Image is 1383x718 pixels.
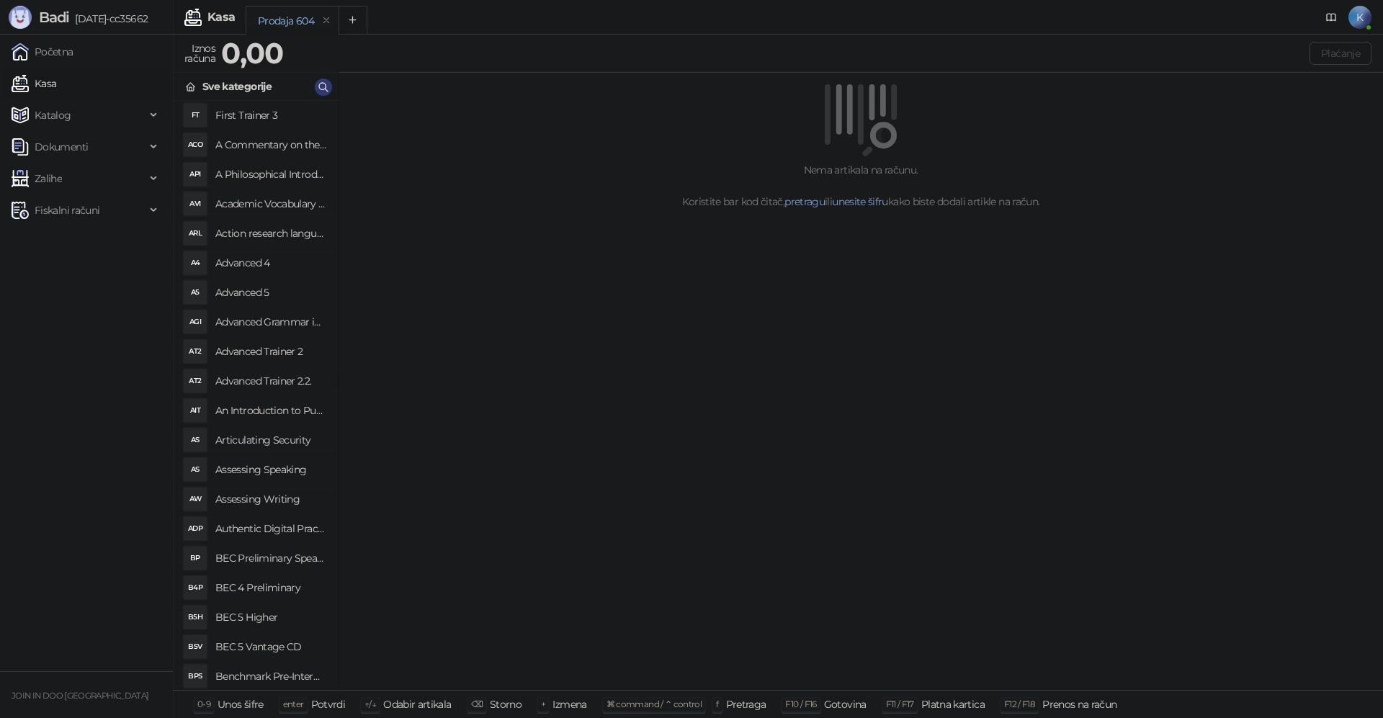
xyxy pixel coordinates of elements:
[215,606,326,629] h4: BEC 5 Higher
[1348,6,1371,29] span: K
[184,606,207,629] div: B5H
[184,340,207,363] div: AT2
[184,488,207,511] div: AW
[184,163,207,186] div: API
[832,195,888,208] a: unesite šifru
[383,695,451,714] div: Odabir artikala
[184,310,207,333] div: AGI
[39,9,69,26] span: Badi
[283,699,304,709] span: enter
[35,196,99,225] span: Fiskalni računi
[184,133,207,156] div: ACO
[184,399,207,422] div: AIT
[215,192,326,215] h4: Academic Vocabulary in Use
[184,517,207,540] div: ADP
[215,399,326,422] h4: An Introduction to Public International Law
[215,133,326,156] h4: A Commentary on the International Convent on Civil and Political Rights
[184,192,207,215] div: AVI
[215,665,326,688] h4: Benchmark Pre-Intermediate SB
[215,251,326,274] h4: Advanced 4
[824,695,867,714] div: Gotovina
[184,222,207,245] div: ARL
[184,428,207,452] div: AS
[182,39,218,68] div: Iznos računa
[12,691,148,701] small: JOIN IN DOO [GEOGRAPHIC_DATA]
[215,104,326,127] h4: First Trainer 3
[215,458,326,481] h4: Assessing Speaking
[174,101,338,690] div: grid
[215,369,326,392] h4: Advanced Trainer 2.2.
[12,69,56,98] a: Kasa
[218,695,264,714] div: Unos šifre
[184,281,207,304] div: A5
[35,101,71,130] span: Katalog
[785,699,816,709] span: F10 / F16
[215,517,326,540] h4: Authentic Digital Practice Tests, Static online 1ed
[215,488,326,511] h4: Assessing Writing
[197,699,210,709] span: 0-9
[12,37,73,66] a: Početna
[1042,695,1116,714] div: Prenos na račun
[215,428,326,452] h4: Articulating Security
[1004,699,1035,709] span: F12 / F18
[184,635,207,658] div: B5V
[716,699,718,709] span: f
[356,162,1366,210] div: Nema artikala na računu. Koristite bar kod čitač, ili kako biste dodali artikle na račun.
[221,35,283,71] strong: 0,00
[184,665,207,688] div: BPS
[311,695,346,714] div: Potvrdi
[607,699,702,709] span: ⌘ command / ⌃ control
[184,458,207,481] div: AS
[1310,42,1371,65] button: Plaćanje
[215,281,326,304] h4: Advanced 5
[69,12,148,25] span: [DATE]-cc35662
[184,104,207,127] div: FT
[1320,6,1343,29] a: Dokumentacija
[184,251,207,274] div: A4
[215,547,326,570] h4: BEC Preliminary Speaking Test
[184,369,207,392] div: AT2
[552,695,586,714] div: Izmena
[471,699,483,709] span: ⌫
[9,6,32,29] img: Logo
[317,14,336,27] button: remove
[215,576,326,599] h4: BEC 4 Preliminary
[541,699,545,709] span: +
[207,12,235,23] div: Kasa
[202,78,272,94] div: Sve kategorije
[184,547,207,570] div: BP
[215,222,326,245] h4: Action research language teaching
[490,695,522,714] div: Storno
[364,699,376,709] span: ↑/↓
[215,310,326,333] h4: Advanced Grammar in Use
[215,340,326,363] h4: Advanced Trainer 2
[921,695,985,714] div: Platna kartica
[215,163,326,186] h4: A Philosophical Introduction to Human Rights
[784,195,825,208] a: pretragu
[726,695,766,714] div: Pretraga
[339,6,367,35] button: Add tab
[215,635,326,658] h4: BEC 5 Vantage CD
[184,576,207,599] div: B4P
[886,699,914,709] span: F11 / F17
[258,13,314,29] div: Prodaja 604
[35,133,88,161] span: Dokumenti
[35,164,62,193] span: Zalihe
